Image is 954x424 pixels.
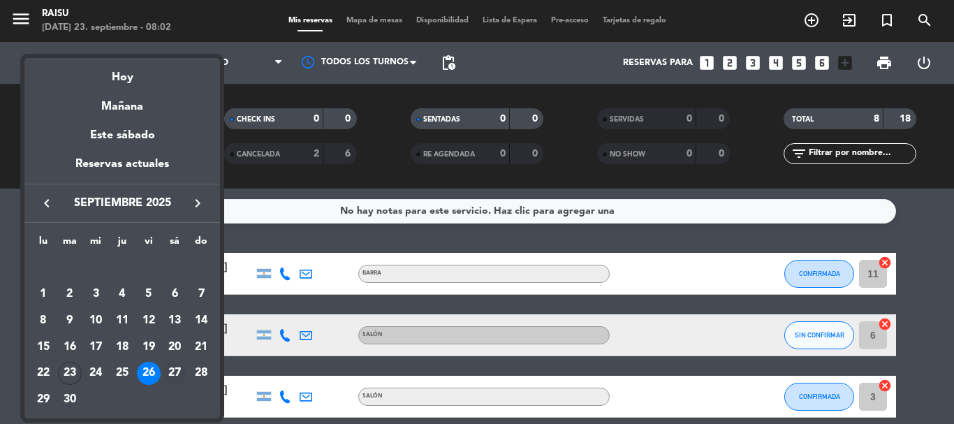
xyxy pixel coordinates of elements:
[135,360,162,387] td: 26 de septiembre de 2025
[30,360,57,387] td: 22 de septiembre de 2025
[58,388,82,411] div: 30
[30,386,57,413] td: 29 de septiembre de 2025
[188,282,214,308] td: 7 de septiembre de 2025
[185,194,210,212] button: keyboard_arrow_right
[135,282,162,308] td: 5 de septiembre de 2025
[110,362,134,386] div: 25
[163,282,186,306] div: 6
[30,334,57,360] td: 15 de septiembre de 2025
[109,307,135,334] td: 11 de septiembre de 2025
[137,335,161,359] div: 19
[135,307,162,334] td: 12 de septiembre de 2025
[109,233,135,255] th: jueves
[109,360,135,387] td: 25 de septiembre de 2025
[57,360,83,387] td: 23 de septiembre de 2025
[189,362,213,386] div: 28
[58,282,82,306] div: 2
[189,335,213,359] div: 21
[110,335,134,359] div: 18
[24,155,220,184] div: Reservas actuales
[109,334,135,360] td: 18 de septiembre de 2025
[137,282,161,306] div: 5
[163,309,186,332] div: 13
[57,307,83,334] td: 9 de septiembre de 2025
[82,360,109,387] td: 24 de septiembre de 2025
[30,282,57,308] td: 1 de septiembre de 2025
[31,309,55,332] div: 8
[189,282,213,306] div: 7
[57,334,83,360] td: 16 de septiembre de 2025
[84,362,108,386] div: 24
[188,334,214,360] td: 21 de septiembre de 2025
[188,307,214,334] td: 14 de septiembre de 2025
[82,282,109,308] td: 3 de septiembre de 2025
[137,362,161,386] div: 26
[84,309,108,332] div: 10
[82,334,109,360] td: 17 de septiembre de 2025
[24,58,220,87] div: Hoy
[58,362,82,386] div: 23
[162,334,189,360] td: 20 de septiembre de 2025
[24,116,220,155] div: Este sábado
[57,282,83,308] td: 2 de septiembre de 2025
[31,362,55,386] div: 22
[57,386,83,413] td: 30 de septiembre de 2025
[137,309,161,332] div: 12
[188,233,214,255] th: domingo
[188,360,214,387] td: 28 de septiembre de 2025
[110,309,134,332] div: 11
[163,335,186,359] div: 20
[189,309,213,332] div: 14
[162,282,189,308] td: 6 de septiembre de 2025
[135,334,162,360] td: 19 de septiembre de 2025
[57,233,83,255] th: martes
[30,307,57,334] td: 8 de septiembre de 2025
[163,362,186,386] div: 27
[24,87,220,116] div: Mañana
[31,388,55,411] div: 29
[109,282,135,308] td: 4 de septiembre de 2025
[30,255,214,282] td: SEP.
[135,233,162,255] th: viernes
[38,195,55,212] i: keyboard_arrow_left
[31,282,55,306] div: 1
[162,233,189,255] th: sábado
[31,335,55,359] div: 15
[58,309,82,332] div: 9
[30,233,57,255] th: lunes
[84,335,108,359] div: 17
[110,282,134,306] div: 4
[59,194,185,212] span: septiembre 2025
[162,360,189,387] td: 27 de septiembre de 2025
[84,282,108,306] div: 3
[82,307,109,334] td: 10 de septiembre de 2025
[189,195,206,212] i: keyboard_arrow_right
[34,194,59,212] button: keyboard_arrow_left
[162,307,189,334] td: 13 de septiembre de 2025
[58,335,82,359] div: 16
[82,233,109,255] th: miércoles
